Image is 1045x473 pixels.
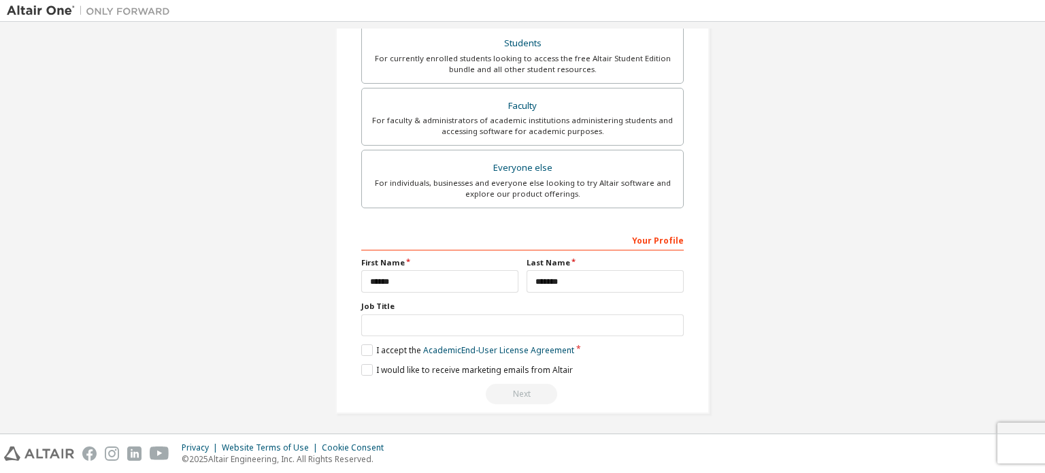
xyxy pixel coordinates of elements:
[361,229,684,250] div: Your Profile
[222,442,322,453] div: Website Terms of Use
[361,384,684,404] div: Read and acccept EULA to continue
[527,257,684,268] label: Last Name
[182,442,222,453] div: Privacy
[322,442,392,453] div: Cookie Consent
[370,159,675,178] div: Everyone else
[150,446,169,461] img: youtube.svg
[4,446,74,461] img: altair_logo.svg
[361,257,518,268] label: First Name
[105,446,119,461] img: instagram.svg
[370,34,675,53] div: Students
[127,446,142,461] img: linkedin.svg
[361,364,573,376] label: I would like to receive marketing emails from Altair
[82,446,97,461] img: facebook.svg
[370,178,675,199] div: For individuals, businesses and everyone else looking to try Altair software and explore our prod...
[423,344,574,356] a: Academic End-User License Agreement
[370,115,675,137] div: For faculty & administrators of academic institutions administering students and accessing softwa...
[370,97,675,116] div: Faculty
[7,4,177,18] img: Altair One
[361,301,684,312] label: Job Title
[361,344,574,356] label: I accept the
[370,53,675,75] div: For currently enrolled students looking to access the free Altair Student Edition bundle and all ...
[182,453,392,465] p: © 2025 Altair Engineering, Inc. All Rights Reserved.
